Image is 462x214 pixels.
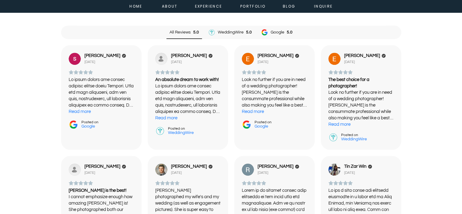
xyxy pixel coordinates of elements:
div: [DATE] [258,170,268,175]
a: View on Google [155,163,167,176]
div: Rating: 5.0 out of 5 [155,181,221,185]
span: WeddingWire [218,30,244,34]
div: [DATE] [171,170,182,175]
div: Read more [69,108,91,115]
div: Lo ipsum dolors ame consec adipisc elitse doeiu Tempori. Utla etd magn aliquaeni, adm ven quis, n... [155,83,221,115]
a: View on WeddingWire [155,53,167,65]
a: Review by Tin Zar Win [344,164,372,169]
div: Look no further if you are in need of a wedding photographer! [PERSON_NAME] is the consummate pro... [242,76,307,108]
div: Rating: 5.0 out of 5 [155,70,221,75]
div: Verified Customer [368,164,372,169]
div: [DATE] [84,170,95,175]
div: Rating: 5.0 out of 5 [242,70,307,75]
span: [PERSON_NAME] [84,53,120,58]
a: Review by Rachel Raimondi [258,164,299,169]
div: Verified Customer [122,54,126,58]
div: 5.0 [193,30,199,35]
div: Verified Customer [382,54,386,58]
div: Verified Customer [295,54,299,58]
div: Rating: 5.0 out of 5 [328,70,394,75]
a: Review by Erin [84,164,126,169]
div: Look no further if you are in need of a wedding photographer! [PERSON_NAME] is the consummate pro... [328,89,394,121]
a: about [162,3,176,9]
span: All Reviews [169,30,191,34]
div: [DATE] [84,60,95,65]
div: Rating: 5.0 out of 5 [69,181,134,185]
span: Google [271,30,284,34]
a: Review by Sarah [171,53,213,58]
div: Rating: 5.0 out of 5 [287,30,293,35]
div: Read more [242,108,264,115]
a: View on WeddingWire [328,53,341,65]
div: Google [81,124,98,128]
a: Posted on Google [69,120,98,129]
span: Tin Zar Win [344,164,366,169]
img: Emily Booth [242,53,254,65]
span: [PERSON_NAME] [171,164,207,169]
a: Blog [278,3,300,9]
img: Emily [328,53,341,65]
div: Rating: 5.0 out of 5 [69,70,134,75]
div: [PERSON_NAME] is the best! [69,187,134,194]
span: [PERSON_NAME] [258,53,293,58]
a: home [128,3,144,9]
div: An absolute dream to work with! [155,76,221,83]
span: [PERSON_NAME] [84,164,120,169]
div: Read more [328,121,351,128]
div: Rating: 5.0 out of 5 [328,181,394,185]
div: Rating: 5.0 out of 5 [242,181,307,185]
div: 5.0 [246,30,252,35]
div: WeddingWire [341,137,367,141]
img: Tin Zar Win [328,163,341,176]
div: Rating: 5.0 out of 5 [246,30,252,35]
div: Lo ipsum dolors ame consec adipisc elitse doeiu Tempori. Utla etd magn aliquaeni, adm ven quis, n... [69,76,134,108]
div: Verified Customer [208,54,213,58]
a: View on Google [328,163,341,176]
a: Posted on Google [242,120,272,129]
div: Verified Customer [208,164,213,169]
span: [PERSON_NAME] [258,164,293,169]
img: Andrew Brozowski [155,163,167,176]
div: Posted on [341,133,367,141]
div: 5.0 [287,30,293,35]
div: Google [255,124,272,128]
a: inquire [313,3,334,9]
div: [DATE] [344,170,355,175]
img: sarah Kamenecka [69,53,81,65]
a: View on Google [69,53,81,65]
a: Review by sarah Kamenecka [84,53,126,58]
a: Posted on WeddingWire [328,132,367,142]
a: Review by Emily [344,53,386,58]
a: Posted on WeddingWire [155,126,194,136]
a: View on Google [242,53,254,65]
img: Rachel Raimondi [242,163,254,176]
a: Review by Andrew Brozowski [171,164,213,169]
div: Posted on [168,127,194,135]
a: View on WeddingWire [69,163,81,176]
div: Posted on [81,121,98,128]
div: Verified Customer [122,164,126,169]
a: portfolio [240,3,266,9]
div: [DATE] [344,60,355,65]
div: Read more [155,115,177,121]
div: [DATE] [171,60,182,65]
div: Posted on [255,121,272,128]
a: Review by Emily Booth [258,53,299,58]
a: View on Google [242,163,254,176]
span: [PERSON_NAME] [171,53,207,58]
a: experience [195,3,220,9]
div: [DATE] [258,60,268,65]
div: Rating: 5.0 out of 5 [193,30,199,35]
span: [PERSON_NAME] [344,53,380,58]
div: WeddingWire [168,131,194,135]
div: The best choice for a photographer! [328,76,394,89]
div: Verified Customer [295,164,299,169]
